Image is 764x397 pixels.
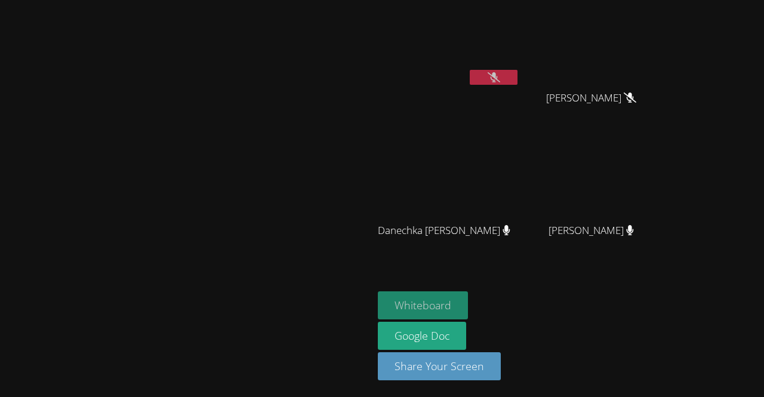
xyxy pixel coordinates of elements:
span: [PERSON_NAME] [546,90,636,107]
span: Danechka [PERSON_NAME] [378,222,510,239]
span: [PERSON_NAME] [549,222,634,239]
button: Whiteboard [378,291,468,319]
button: Share Your Screen [378,352,501,380]
a: Google Doc [378,322,466,350]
